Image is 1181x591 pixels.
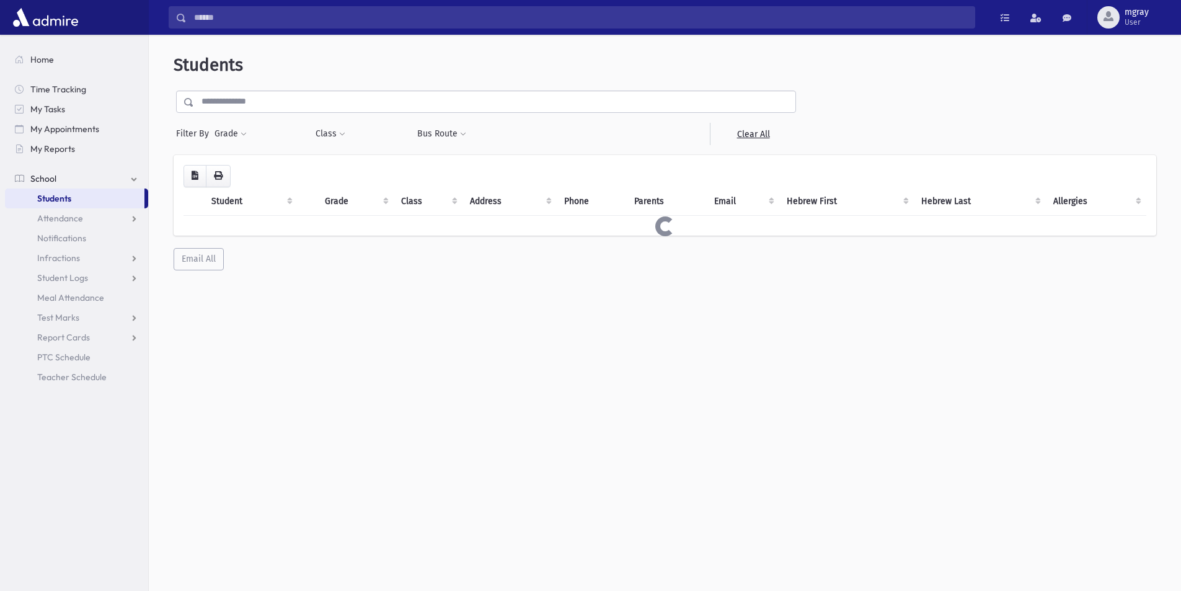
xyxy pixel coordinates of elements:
th: Grade [317,187,393,216]
a: Test Marks [5,308,148,327]
button: Bus Route [417,123,467,145]
span: Students [174,55,243,75]
span: Students [37,193,71,204]
span: Home [30,54,54,65]
th: Phone [557,187,627,216]
th: Address [462,187,557,216]
span: Notifications [37,233,86,244]
th: Class [394,187,463,216]
a: My Tasks [5,99,148,119]
img: AdmirePro [10,5,81,30]
span: mgray [1125,7,1149,17]
span: Attendance [37,213,83,224]
th: Allergies [1046,187,1146,216]
a: Infractions [5,248,148,268]
span: Teacher Schedule [37,371,107,383]
th: Email [707,187,779,216]
span: Report Cards [37,332,90,343]
th: Hebrew Last [914,187,1046,216]
button: CSV [184,165,206,187]
span: My Reports [30,143,75,154]
a: Teacher Schedule [5,367,148,387]
span: Infractions [37,252,80,264]
button: Print [206,165,231,187]
input: Search [187,6,975,29]
th: Parents [627,187,707,216]
button: Grade [214,123,247,145]
span: Student Logs [37,272,88,283]
th: Student [204,187,298,216]
span: Filter By [176,127,214,140]
a: My Reports [5,139,148,159]
a: Students [5,189,144,208]
button: Email All [174,248,224,270]
a: School [5,169,148,189]
a: Student Logs [5,268,148,288]
a: Meal Attendance [5,288,148,308]
a: PTC Schedule [5,347,148,367]
span: School [30,173,56,184]
button: Class [315,123,346,145]
a: Time Tracking [5,79,148,99]
span: Time Tracking [30,84,86,95]
a: Report Cards [5,327,148,347]
span: My Appointments [30,123,99,135]
span: Test Marks [37,312,79,323]
a: Home [5,50,148,69]
span: User [1125,17,1149,27]
th: Hebrew First [779,187,913,216]
a: Attendance [5,208,148,228]
span: My Tasks [30,104,65,115]
a: Clear All [710,123,796,145]
span: Meal Attendance [37,292,104,303]
a: Notifications [5,228,148,248]
span: PTC Schedule [37,352,91,363]
a: My Appointments [5,119,148,139]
